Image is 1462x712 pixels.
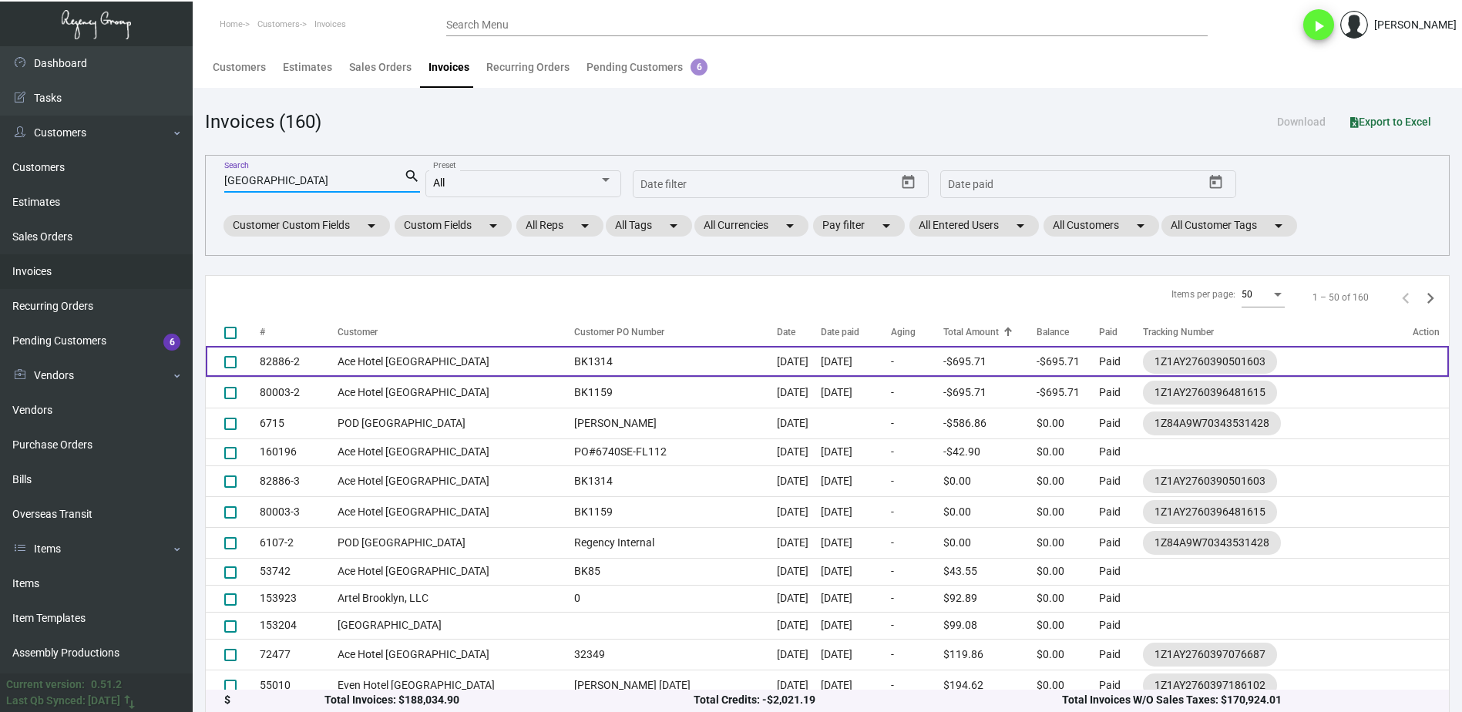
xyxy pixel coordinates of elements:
[1154,385,1265,401] div: 1Z1AY2760396481615
[6,677,85,693] div: Current version:
[260,558,338,585] td: 53742
[943,639,1037,670] td: $119.86
[891,377,943,408] td: -
[566,670,777,700] td: [PERSON_NAME] [DATE]
[821,527,892,558] td: [DATE]
[338,408,566,438] td: POD [GEOGRAPHIC_DATA]
[943,465,1037,496] td: $0.00
[1037,527,1099,558] td: $0.00
[220,19,243,29] span: Home
[943,325,999,339] div: Total Amount
[566,465,777,496] td: BK1314
[260,670,338,700] td: 55010
[395,215,512,237] mat-chip: Custom Fields
[1265,108,1338,136] button: Download
[1037,612,1099,639] td: $0.00
[1269,217,1288,235] mat-icon: arrow_drop_down
[260,585,338,612] td: 153923
[943,496,1037,527] td: $0.00
[486,59,570,76] div: Recurring Orders
[566,408,777,438] td: [PERSON_NAME]
[821,496,892,527] td: [DATE]
[362,217,381,235] mat-icon: arrow_drop_down
[338,670,566,700] td: Even Hotel [GEOGRAPHIC_DATA]
[1374,17,1457,33] div: [PERSON_NAME]
[484,217,502,235] mat-icon: arrow_drop_down
[777,408,821,438] td: [DATE]
[1277,116,1326,128] span: Download
[821,377,892,408] td: [DATE]
[1099,438,1143,465] td: Paid
[257,19,300,29] span: Customers
[283,59,332,76] div: Estimates
[260,325,265,339] div: #
[1037,585,1099,612] td: $0.00
[891,496,943,527] td: -
[777,558,821,585] td: [DATE]
[574,325,777,339] div: Customer PO Number
[948,179,996,191] input: Start date
[1099,408,1143,438] td: Paid
[338,527,566,558] td: POD [GEOGRAPHIC_DATA]
[338,496,566,527] td: Ace Hotel [GEOGRAPHIC_DATA]
[891,346,943,377] td: -
[777,465,821,496] td: [DATE]
[891,585,943,612] td: -
[260,527,338,558] td: 6107-2
[909,215,1039,237] mat-chip: All Entered Users
[433,176,445,189] span: All
[777,325,795,339] div: Date
[338,612,566,639] td: [GEOGRAPHIC_DATA]
[338,325,566,339] div: Customer
[821,465,892,496] td: [DATE]
[260,346,338,377] td: 82886-2
[821,325,892,339] div: Date paid
[1393,285,1418,310] button: Previous page
[891,527,943,558] td: -
[1011,217,1030,235] mat-icon: arrow_drop_down
[566,496,777,527] td: BK1159
[943,346,1037,377] td: -$695.71
[943,585,1037,612] td: $92.89
[349,59,412,76] div: Sales Orders
[891,438,943,465] td: -
[1242,290,1285,301] mat-select: Items per page:
[1242,289,1252,300] span: 50
[566,438,777,465] td: PO#6740SE-FL112
[777,496,821,527] td: [DATE]
[777,612,821,639] td: [DATE]
[1062,692,1430,708] div: Total Invoices W/O Sales Taxes: $170,924.01
[566,346,777,377] td: BK1314
[576,217,594,235] mat-icon: arrow_drop_down
[429,59,469,76] div: Invoices
[777,527,821,558] td: [DATE]
[260,325,338,339] div: #
[1309,17,1328,35] i: play_arrow
[205,108,321,136] div: Invoices (160)
[260,377,338,408] td: 80003-2
[338,558,566,585] td: Ace Hotel [GEOGRAPHIC_DATA]
[821,325,859,339] div: Date paid
[1099,612,1143,639] td: Paid
[777,377,821,408] td: [DATE]
[260,612,338,639] td: 153204
[1340,11,1368,39] img: admin@bootstrapmaster.com
[1037,325,1069,339] div: Balance
[1204,170,1228,195] button: Open calendar
[694,692,1062,708] div: Total Credits: -$2,021.19
[260,465,338,496] td: 82886-3
[1099,325,1143,339] div: Paid
[777,585,821,612] td: [DATE]
[664,217,683,235] mat-icon: arrow_drop_down
[694,215,808,237] mat-chip: All Currencies
[896,170,920,195] button: Open calendar
[1037,465,1099,496] td: $0.00
[877,217,896,235] mat-icon: arrow_drop_down
[891,325,916,339] div: Aging
[1099,325,1118,339] div: Paid
[821,670,892,700] td: [DATE]
[1044,215,1159,237] mat-chip: All Customers
[701,179,826,191] input: End date
[777,670,821,700] td: [DATE]
[338,438,566,465] td: Ace Hotel [GEOGRAPHIC_DATA]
